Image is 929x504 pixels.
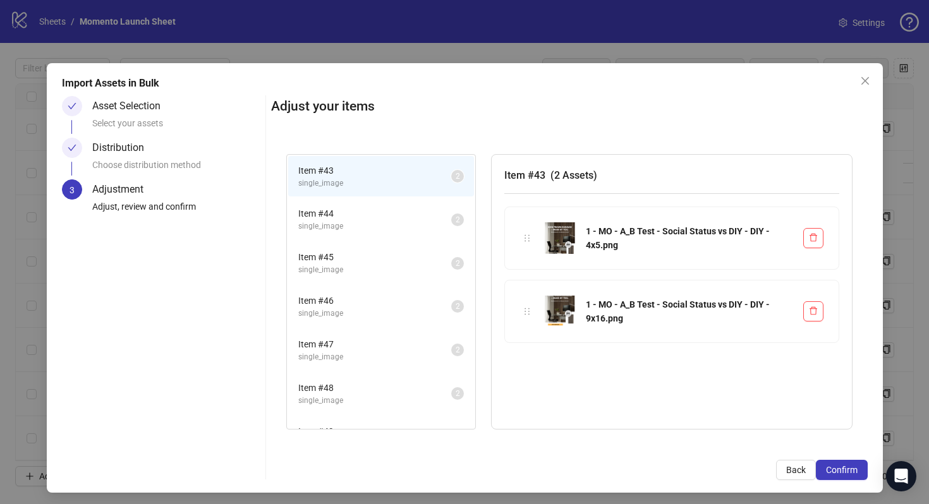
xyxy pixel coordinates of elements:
span: Item # 43 [298,164,451,177]
button: Confirm [816,460,868,480]
span: delete [809,306,818,315]
span: delete [809,233,818,242]
sup: 2 [451,170,464,183]
span: Item # 46 [298,294,451,308]
span: 2 [456,345,460,354]
div: holder [520,304,534,318]
div: Distribution [92,138,154,158]
span: 2 [456,389,460,398]
span: close [860,76,870,86]
span: 3 [70,185,75,195]
div: Import Assets in Bulk [62,76,868,91]
div: Select your assets [92,116,261,138]
span: 2 [456,172,460,181]
span: single_image [298,351,451,363]
span: 2 [456,259,460,268]
span: Back [786,465,806,475]
span: ( 2 Assets ) [550,169,597,181]
img: 1 - MO - A_B Test - Social Status vs DIY - DIY - 9x16.png [544,296,576,327]
span: 2 [456,215,460,224]
span: 2 [456,302,460,311]
div: 1 - MO - A_B Test - Social Status vs DIY - DIY - 9x16.png [586,297,793,325]
span: Item # 49 [298,424,451,438]
span: single_image [298,395,451,407]
sup: 2 [451,257,464,270]
div: Adjust, review and confirm [92,200,261,221]
span: check [68,102,76,111]
span: check [68,143,76,152]
span: Confirm [826,465,858,475]
span: holder [523,234,531,243]
button: Close [855,71,875,91]
h3: Item # 43 [504,167,839,183]
sup: 2 [451,387,464,400]
span: Item # 45 [298,250,451,264]
div: 1 - MO - A_B Test - Social Status vs DIY - DIY - 4x5.png [586,224,793,252]
div: Choose distribution method [92,158,261,179]
span: single_image [298,220,451,232]
div: holder [520,231,534,245]
span: single_image [298,177,451,189]
div: Adjustment [92,179,154,200]
sup: 2 [451,300,464,313]
button: Back [776,460,816,480]
sup: 2 [451,213,464,226]
span: Item # 47 [298,337,451,351]
button: Delete [803,228,823,248]
span: holder [523,307,531,316]
span: Item # 48 [298,381,451,395]
span: single_image [298,308,451,320]
img: 1 - MO - A_B Test - Social Status vs DIY - DIY - 4x5.png [544,222,576,254]
div: Open Intercom Messenger [886,461,916,491]
button: Delete [803,301,823,321]
span: Item # 44 [298,207,451,220]
div: Asset Selection [92,96,171,116]
span: single_image [298,264,451,276]
h2: Adjust your items [271,96,868,117]
sup: 2 [451,344,464,356]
